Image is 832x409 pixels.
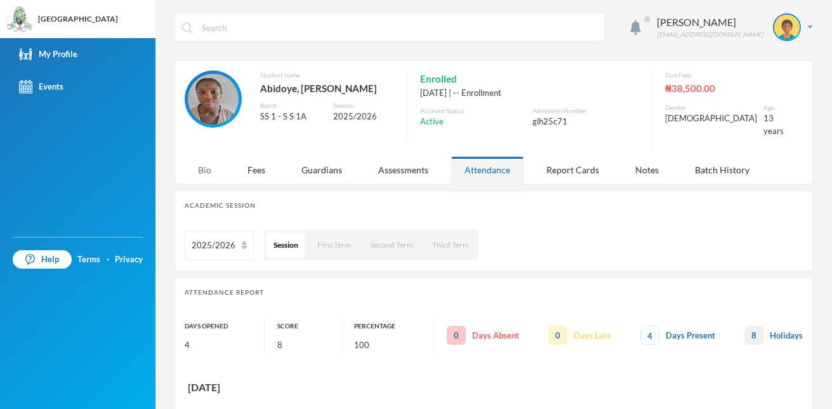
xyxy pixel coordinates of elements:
[188,74,239,124] img: STUDENT
[260,70,394,80] div: Student name
[333,111,394,123] div: 2025/2026
[234,156,279,184] div: Fees
[77,253,100,266] a: Terms
[277,335,341,354] div: 8
[185,316,264,335] div: Days Opened
[107,253,109,266] div: ·
[420,106,527,116] div: Account Status
[333,101,394,111] div: Session
[640,326,659,345] span: 4
[665,80,784,97] div: ₦38,500.00
[657,15,763,30] div: [PERSON_NAME]
[447,326,519,345] div: Days Absent
[420,87,639,100] div: [DATE] | -- Enrollment
[426,233,475,257] button: Third Term
[260,111,324,123] div: SS 1 - S S 1A
[277,316,341,335] div: Score
[364,233,419,257] button: Second Term
[354,335,433,354] div: 100
[365,156,442,184] div: Assessments
[622,156,672,184] div: Notes
[19,80,63,93] div: Events
[19,48,77,61] div: My Profile
[665,103,757,112] div: Gender
[182,22,193,34] img: search
[260,80,394,97] div: Abidoye, [PERSON_NAME]
[451,156,524,184] div: Attendance
[665,112,757,125] div: [DEMOGRAPHIC_DATA]
[682,156,763,184] div: Batch History
[533,156,612,184] div: Report Cards
[201,13,598,42] input: Search
[774,15,800,40] img: STUDENT
[763,112,784,137] div: 13 years
[185,156,225,184] div: Bio
[13,250,72,269] a: Help
[115,253,143,266] a: Privacy
[548,326,567,345] span: 0
[192,239,235,252] div: 2025/2026
[657,30,763,39] div: [EMAIL_ADDRESS][DOMAIN_NAME]
[260,101,324,111] div: Batch
[288,156,355,184] div: Guardians
[665,70,784,80] div: Due Fees
[532,106,639,116] div: Admission Number
[548,326,611,345] div: Days Late
[532,116,639,128] div: glh25c71
[7,7,32,32] img: logo
[744,326,763,345] span: 8
[420,116,444,128] span: Active
[188,380,322,395] div: [DATE]
[185,288,803,297] div: Attendance Report
[640,326,715,345] div: Days Present
[311,233,357,257] button: First Term
[447,326,466,345] span: 0
[185,335,264,354] div: 4
[420,70,457,87] span: Enrolled
[763,103,784,112] div: Age
[185,201,803,210] div: Academic Session
[267,233,305,257] button: Session
[354,316,433,335] div: Percentage
[38,13,118,25] div: [GEOGRAPHIC_DATA]
[744,326,803,345] div: Holidays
